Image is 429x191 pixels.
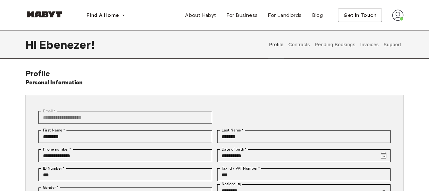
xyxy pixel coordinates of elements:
span: Find A Home [86,11,119,19]
span: Hi [25,38,39,51]
img: Habyt [25,11,64,18]
div: You can't change your email address at the moment. Please reach out to customer support in case y... [38,111,212,124]
div: user profile tabs [267,31,404,59]
h6: Personal Information [25,78,83,87]
span: Ebenezer ! [39,38,94,51]
label: Date of birth [222,146,246,152]
a: For Landlords [263,9,307,22]
img: avatar [392,10,404,21]
span: Blog [312,11,323,19]
button: Choose date, selected date is Feb 25, 1991 [377,149,390,162]
label: Gender [43,185,58,190]
button: Contracts [287,31,311,59]
span: About Habyt [185,11,216,19]
button: Pending Bookings [314,31,356,59]
button: Support [383,31,402,59]
label: Last Name [222,127,244,133]
button: Profile [268,31,285,59]
label: First Name [43,127,65,133]
span: Profile [25,69,50,78]
a: Blog [307,9,328,22]
button: Find A Home [81,9,130,22]
button: Get in Touch [338,9,382,22]
label: Phone number [43,146,71,152]
a: About Habyt [180,9,221,22]
button: Invoices [359,31,379,59]
label: ID Number [43,166,64,171]
label: Email [43,108,55,114]
span: Get in Touch [343,11,377,19]
label: Nationality [222,181,241,187]
label: Tax Id / VAT Number [222,166,260,171]
a: For Business [221,9,263,22]
span: For Landlords [268,11,301,19]
span: For Business [226,11,258,19]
